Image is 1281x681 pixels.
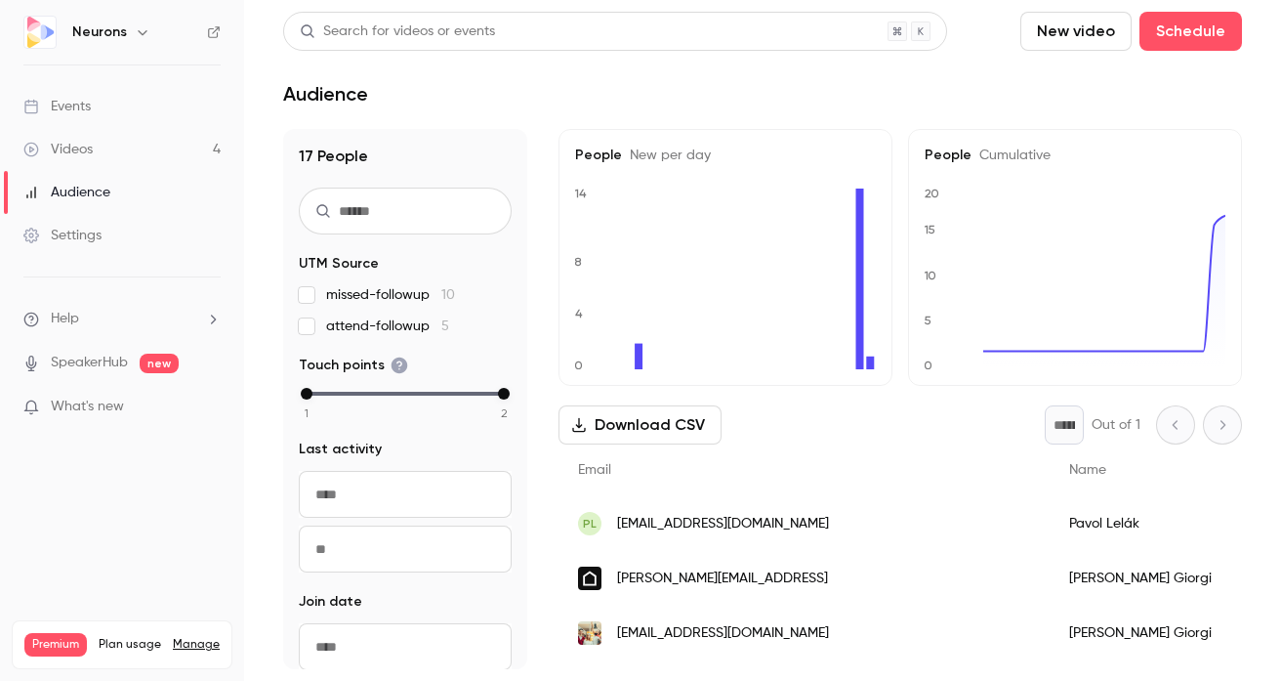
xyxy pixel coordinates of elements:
[617,569,828,589] span: [PERSON_NAME][EMAIL_ADDRESS]
[574,187,587,200] text: 14
[23,183,110,202] div: Audience
[441,288,455,302] span: 10
[301,388,312,400] div: min
[578,463,611,477] span: Email
[140,354,179,373] span: new
[24,633,87,657] span: Premium
[299,471,512,518] input: From
[924,359,932,372] text: 0
[23,226,102,245] div: Settings
[1020,12,1132,51] button: New video
[23,97,91,116] div: Events
[51,353,128,373] a: SpeakerHub
[971,149,1051,162] span: Cumulative
[575,307,583,320] text: 4
[617,623,829,644] span: [EMAIL_ADDRESS][DOMAIN_NAME]
[924,223,935,236] text: 15
[283,82,368,106] h1: Audience
[574,255,582,269] text: 8
[299,145,512,168] h1: 17 People
[498,388,510,400] div: max
[1139,12,1242,51] button: Schedule
[558,405,722,445] button: Download CSV
[24,17,56,48] img: Neurons
[300,21,495,42] div: Search for videos or events
[924,314,931,327] text: 5
[1069,463,1106,477] span: Name
[326,285,455,305] span: missed-followup
[575,146,876,165] h5: People
[299,526,512,573] input: To
[23,309,221,329] li: help-dropdown-opener
[1092,415,1140,435] p: Out of 1
[299,254,379,274] span: UTM Source
[299,356,408,375] span: Touch points
[622,149,711,162] span: New per day
[173,637,220,653] a: Manage
[51,397,124,417] span: What's new
[578,621,601,645] img: liquidsky.net
[441,319,449,333] span: 5
[299,623,512,670] input: From
[925,187,939,200] text: 20
[617,514,829,534] span: [EMAIL_ADDRESS][DOMAIN_NAME]
[72,22,127,42] h6: Neurons
[51,309,79,329] span: Help
[924,269,936,282] text: 10
[583,515,597,532] span: PL
[326,317,449,336] span: attend-followup
[99,637,161,653] span: Plan usage
[299,440,382,459] span: Last activity
[925,146,1225,165] h5: People
[578,567,601,590] img: earlysignals.ai
[305,404,309,422] span: 1
[299,592,362,612] span: Join date
[23,140,93,159] div: Videos
[501,404,508,422] span: 2
[574,359,583,372] text: 0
